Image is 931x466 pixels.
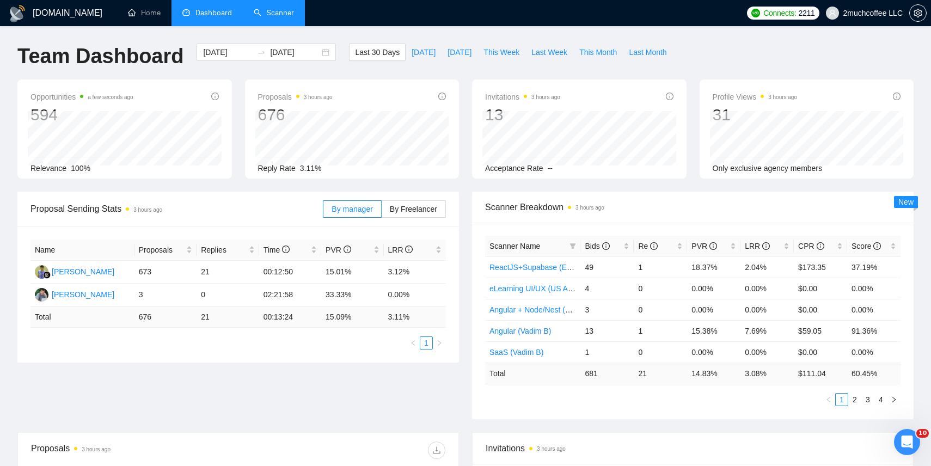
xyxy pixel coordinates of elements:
button: Last 30 Days [349,44,406,61]
span: Last Week [531,46,567,58]
td: Total [485,363,580,384]
span: info-circle [817,242,824,250]
li: 1 [420,336,433,349]
td: 0.00% [384,284,446,306]
td: 3.12% [384,261,446,284]
span: Bids [585,242,609,250]
a: 1 [420,337,432,349]
td: 4 [580,278,634,299]
span: Last Month [629,46,666,58]
span: download [428,446,445,455]
button: right [433,336,446,349]
input: End date [270,46,320,58]
th: Replies [197,240,259,261]
li: 1 [835,393,848,406]
span: 10 [916,429,929,438]
td: 0.00% [847,278,901,299]
span: Scanner Name [489,242,540,250]
span: 2211 [799,7,815,19]
span: filter [567,238,578,254]
span: LRR [388,246,413,254]
span: info-circle [438,93,446,100]
td: 0.00% [687,299,740,320]
a: 4 [875,394,887,406]
td: 7.69% [740,320,794,341]
a: 1 [836,394,848,406]
li: Previous Page [822,393,835,406]
span: -- [548,164,553,173]
td: $0.00 [794,278,847,299]
time: 3 hours ago [82,446,111,452]
button: Last Month [623,44,672,61]
td: 0.00% [847,299,901,320]
span: 3.11% [300,164,322,173]
span: New [898,198,914,206]
span: info-circle [762,242,770,250]
span: info-circle [873,242,881,250]
span: Acceptance Rate [485,164,543,173]
h1: Team Dashboard [17,44,183,69]
td: 60.45 % [847,363,901,384]
td: 673 [134,261,197,284]
span: dashboard [182,9,190,16]
td: 0.00% [740,299,794,320]
td: 1 [634,256,687,278]
span: Re [638,242,658,250]
time: 3 hours ago [575,205,604,211]
span: swap-right [257,48,266,57]
td: $ 111.04 [794,363,847,384]
td: 0 [197,284,259,306]
span: This Month [579,46,617,58]
span: info-circle [893,93,901,100]
li: 3 [861,393,874,406]
span: info-circle [709,242,717,250]
td: 0.00% [687,278,740,299]
button: This Month [573,44,623,61]
span: Last 30 Days [355,46,400,58]
span: info-circle [666,93,673,100]
span: PVR [326,246,351,254]
span: Proposals [139,244,184,256]
li: 4 [874,393,887,406]
span: info-circle [211,93,219,100]
time: 3 hours ago [531,94,560,100]
span: Proposals [258,90,333,103]
a: setting [909,9,927,17]
li: Previous Page [407,336,420,349]
span: user [829,9,836,17]
td: 91.36% [847,320,901,341]
td: 21 [634,363,687,384]
span: [DATE] [412,46,436,58]
div: [PERSON_NAME] [52,266,114,278]
input: Start date [203,46,253,58]
button: [DATE] [406,44,442,61]
td: 1 [580,341,634,363]
td: 681 [580,363,634,384]
td: 13 [580,320,634,341]
td: 00:13:24 [259,306,321,328]
td: 3.08 % [740,363,794,384]
span: By manager [332,205,372,213]
span: right [891,396,897,403]
td: 49 [580,256,634,278]
span: left [410,340,416,346]
span: Score [852,242,881,250]
td: 0 [634,299,687,320]
td: 18.37% [687,256,740,278]
img: DM [35,288,48,302]
span: info-circle [282,246,290,253]
span: setting [910,9,926,17]
span: By Freelancer [390,205,437,213]
td: 0.00% [847,341,901,363]
th: Proposals [134,240,197,261]
button: setting [909,4,927,22]
button: left [407,336,420,349]
img: gigradar-bm.png [43,271,51,279]
td: 15.38% [687,320,740,341]
td: 21 [197,261,259,284]
time: 3 hours ago [133,207,162,213]
td: 0.00% [740,341,794,363]
td: 0 [634,341,687,363]
span: 100% [71,164,90,173]
td: $0.00 [794,299,847,320]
